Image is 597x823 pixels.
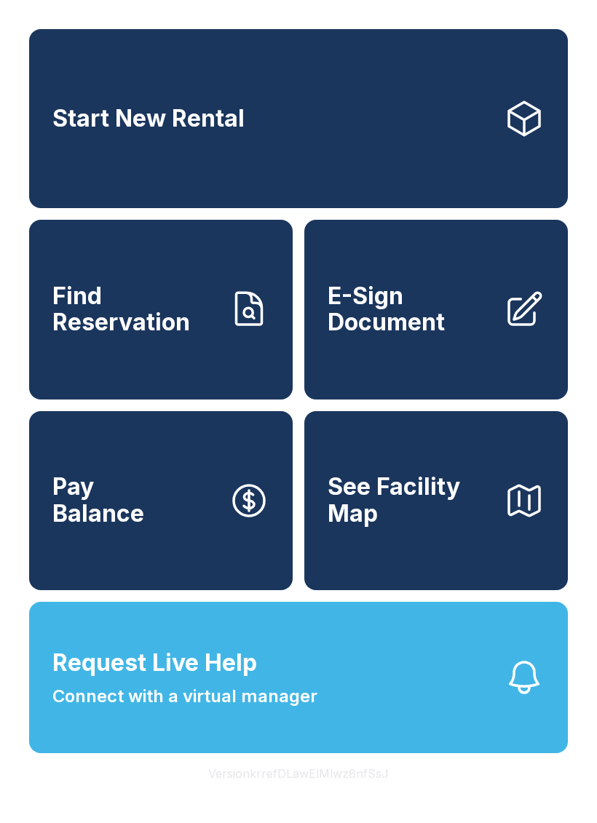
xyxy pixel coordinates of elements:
a: E-Sign Document [304,220,568,399]
a: Start New Rental [29,29,568,208]
button: See Facility Map [304,411,568,590]
span: Request Live Help [52,645,257,680]
span: Start New Rental [52,106,245,132]
span: Find Reservation [52,283,217,336]
span: See Facility Map [328,474,492,527]
button: Request Live HelpConnect with a virtual manager [29,602,568,753]
span: Connect with a virtual manager [52,683,317,709]
span: Pay Balance [52,474,144,527]
button: VersionkrrefDLawElMlwz8nfSsJ [197,753,400,794]
span: E-Sign Document [328,283,492,336]
button: PayBalance [29,411,293,590]
a: Find Reservation [29,220,293,399]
